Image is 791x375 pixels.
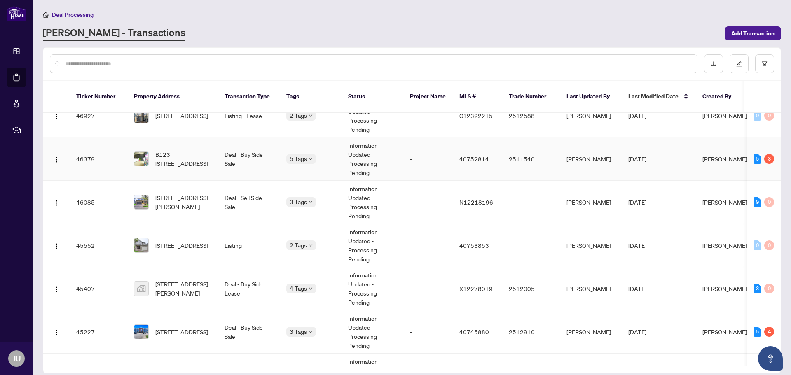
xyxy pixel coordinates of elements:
td: 2512588 [502,94,560,137]
th: Created By [696,81,745,113]
img: thumbnail-img [134,282,148,296]
span: [DATE] [628,242,646,249]
th: Last Updated By [560,81,622,113]
img: logo [7,6,26,21]
th: MLS # [453,81,502,113]
td: 2512005 [502,267,560,310]
a: [PERSON_NAME] - Transactions [43,26,185,41]
img: Logo [53,286,60,293]
button: Logo [50,109,63,122]
span: 40745880 [459,328,489,335]
span: 40752814 [459,155,489,163]
img: thumbnail-img [134,152,148,166]
div: 0 [764,240,774,250]
span: 4 Tags [290,284,307,293]
td: 46379 [70,137,127,181]
span: down [309,243,313,247]
td: - [403,181,453,224]
span: [PERSON_NAME] [702,328,747,335]
td: - [502,224,560,267]
td: - [403,137,453,181]
td: [PERSON_NAME] [560,267,622,310]
th: Trade Number [502,81,560,113]
span: [STREET_ADDRESS] [155,241,208,250]
span: Deal Processing [52,11,94,19]
div: 3 [764,154,774,164]
span: [PERSON_NAME] [702,242,747,249]
span: edit [736,61,742,67]
td: 45407 [70,267,127,310]
td: 2511540 [502,137,560,181]
div: 3 [754,284,761,293]
img: Logo [53,329,60,336]
span: Last Modified Date [628,92,679,101]
span: [DATE] [628,328,646,335]
span: [STREET_ADDRESS][PERSON_NAME] [155,280,211,298]
th: Ticket Number [70,81,127,113]
button: edit [730,54,749,73]
div: 0 [764,111,774,121]
td: Information Updated - Processing Pending [342,137,403,181]
div: 4 [764,327,774,337]
button: Logo [50,282,63,295]
span: down [309,286,313,291]
td: 45552 [70,224,127,267]
td: Information Updated - Processing Pending [342,267,403,310]
span: [PERSON_NAME] [702,198,747,206]
div: 0 [764,197,774,207]
span: [PERSON_NAME] [702,285,747,292]
button: Add Transaction [725,26,781,40]
span: JU [13,353,21,364]
button: filter [755,54,774,73]
img: Logo [53,200,60,206]
span: [DATE] [628,155,646,163]
span: 5 Tags [290,154,307,163]
span: down [309,157,313,161]
span: [DATE] [628,198,646,206]
span: down [309,330,313,334]
td: Deal - Buy Side Sale [218,137,280,181]
span: [STREET_ADDRESS] [155,111,208,120]
span: download [711,61,716,67]
span: home [43,12,49,18]
td: 46927 [70,94,127,137]
td: Information Updated - Processing Pending [342,310,403,354]
span: 3 Tags [290,327,307,336]
td: 45227 [70,310,127,354]
td: Information Updated - Processing Pending [342,224,403,267]
td: [PERSON_NAME] [560,310,622,354]
div: 0 [754,240,761,250]
td: Listing - Lease [218,94,280,137]
div: 5 [754,154,761,164]
div: 9 [754,197,761,207]
img: thumbnail-img [134,109,148,123]
td: Deal - Sell Side Sale [218,181,280,224]
div: 0 [764,284,774,293]
span: down [309,200,313,204]
td: 46085 [70,181,127,224]
button: Logo [50,325,63,338]
div: 5 [754,327,761,337]
button: Logo [50,239,63,252]
span: [PERSON_NAME] [702,112,747,119]
span: 40753853 [459,242,489,249]
td: Information Updated - Processing Pending [342,94,403,137]
th: Tags [280,81,342,113]
span: Add Transaction [731,27,775,40]
span: N12218196 [459,198,493,206]
td: [PERSON_NAME] [560,224,622,267]
th: Project Name [403,81,453,113]
td: - [403,94,453,137]
td: Deal - Buy Side Lease [218,267,280,310]
span: 2 Tags [290,111,307,120]
td: - [403,267,453,310]
td: Deal - Buy Side Sale [218,310,280,354]
span: filter [762,61,768,67]
td: 2512910 [502,310,560,354]
td: - [403,224,453,267]
td: [PERSON_NAME] [560,94,622,137]
span: C12322215 [459,112,493,119]
td: Listing [218,224,280,267]
img: thumbnail-img [134,325,148,339]
button: download [704,54,723,73]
